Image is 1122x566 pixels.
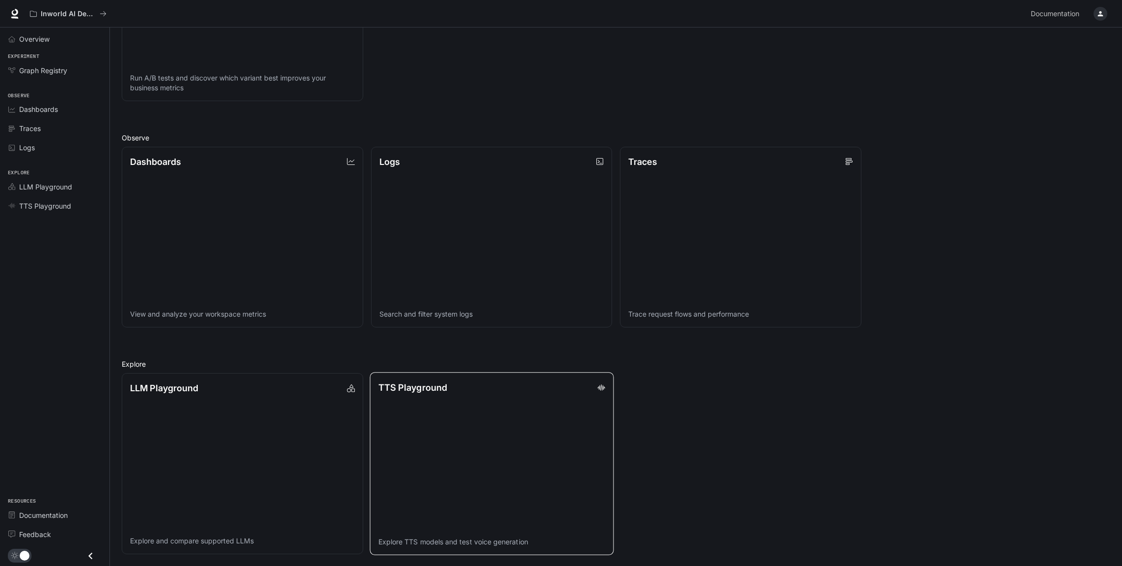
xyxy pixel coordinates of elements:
[19,123,41,134] span: Traces
[130,73,355,93] p: Run A/B tests and discover which variant best improves your business metrics
[20,550,29,561] span: Dark mode toggle
[19,201,71,211] span: TTS Playground
[379,155,400,168] p: Logs
[4,178,106,195] a: LLM Playground
[130,381,198,395] p: LLM Playground
[620,147,861,328] a: TracesTrace request flows and performance
[26,4,111,24] button: All workspaces
[628,155,657,168] p: Traces
[628,309,853,319] p: Trace request flows and performance
[122,147,363,328] a: DashboardsView and analyze your workspace metrics
[4,507,106,524] a: Documentation
[4,139,106,156] a: Logs
[80,546,102,566] button: Close drawer
[4,30,106,48] a: Overview
[122,373,363,554] a: LLM PlaygroundExplore and compare supported LLMs
[130,155,181,168] p: Dashboards
[1027,4,1087,24] a: Documentation
[130,309,355,319] p: View and analyze your workspace metrics
[4,526,106,543] a: Feedback
[19,529,51,539] span: Feedback
[1031,8,1079,20] span: Documentation
[130,536,355,546] p: Explore and compare supported LLMs
[19,65,67,76] span: Graph Registry
[379,309,604,319] p: Search and filter system logs
[19,182,72,192] span: LLM Playground
[4,101,106,118] a: Dashboards
[19,510,68,520] span: Documentation
[122,133,1110,143] h2: Observe
[122,359,1110,369] h2: Explore
[19,142,35,153] span: Logs
[370,372,613,555] a: TTS PlaygroundExplore TTS models and test voice generation
[371,147,613,328] a: LogsSearch and filter system logs
[19,34,50,44] span: Overview
[4,120,106,137] a: Traces
[41,10,96,18] p: Inworld AI Demos
[4,197,106,215] a: TTS Playground
[4,62,106,79] a: Graph Registry
[378,537,605,546] p: Explore TTS models and test voice generation
[19,104,58,114] span: Dashboards
[378,381,447,394] p: TTS Playground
